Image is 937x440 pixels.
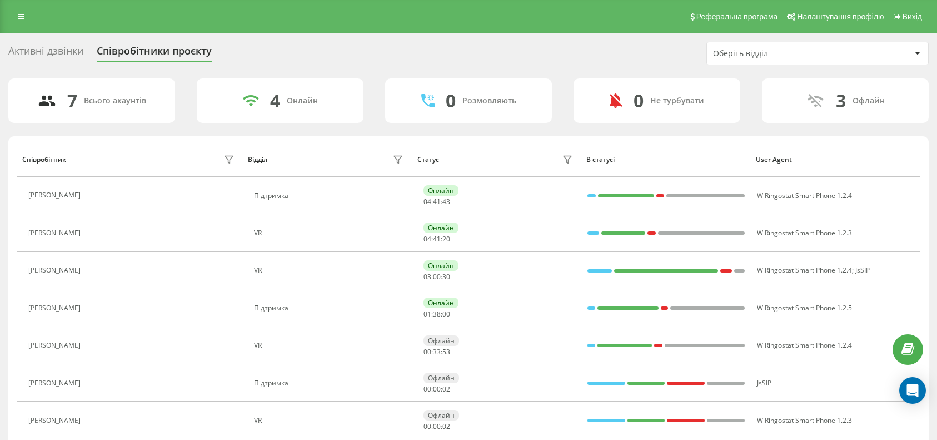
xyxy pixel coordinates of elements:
span: 00 [433,384,441,394]
div: [PERSON_NAME] [28,417,83,424]
span: JsSIP [855,265,870,275]
div: Співробітники проєкту [97,45,212,62]
div: Не турбувати [650,96,704,106]
span: 41 [433,197,441,206]
div: : : [423,198,450,206]
span: 00 [442,309,450,319]
div: Онлайн [423,223,458,233]
div: 3 [836,90,846,111]
span: 02 [442,422,450,431]
div: Open Intercom Messenger [899,377,926,404]
div: Активні дзвінки [8,45,83,62]
div: : : [423,273,450,281]
div: Онлайн [423,298,458,308]
span: W Ringostat Smart Phone 1.2.4 [757,340,852,350]
span: Вихід [903,12,922,21]
div: VR [254,266,406,274]
span: Реферальна програма [696,12,778,21]
div: : : [423,235,450,243]
span: Налаштування профілю [797,12,884,21]
div: VR [254,417,406,424]
span: 43 [442,197,450,206]
div: : : [423,348,450,356]
span: 33 [433,347,441,357]
div: [PERSON_NAME] [28,191,83,199]
div: Відділ [248,156,267,164]
div: Офлайн [853,96,885,106]
span: W Ringostat Smart Phone 1.2.4 [757,191,852,200]
div: Онлайн [423,260,458,271]
span: W Ringostat Smart Phone 1.2.4 [757,265,852,275]
span: 53 [442,347,450,357]
span: 01 [423,309,431,319]
div: 0 [634,90,644,111]
div: : : [423,385,450,393]
span: W Ringostat Smart Phone 1.2.3 [757,416,852,425]
div: Статус [417,156,439,164]
span: 03 [423,272,431,281]
span: 00 [433,422,441,431]
span: JsSIP [757,378,771,388]
div: Онлайн [423,185,458,196]
span: 00 [423,384,431,394]
div: Офлайн [423,335,459,346]
div: [PERSON_NAME] [28,342,83,349]
div: : : [423,423,450,431]
div: Всього акаунтів [84,96,146,106]
div: User Agent [756,156,915,164]
span: 38 [433,309,441,319]
div: Оберіть відділ [713,49,846,58]
span: 20 [442,234,450,244]
span: W Ringostat Smart Phone 1.2.5 [757,303,852,313]
div: В статусі [586,156,745,164]
div: Офлайн [423,373,459,383]
div: Підтримка [254,304,406,312]
div: 7 [67,90,77,111]
div: Підтримка [254,192,406,200]
div: Співробітник [22,156,66,164]
span: 04 [423,234,431,244]
div: Онлайн [287,96,318,106]
span: 00 [433,272,441,281]
div: [PERSON_NAME] [28,379,83,387]
div: [PERSON_NAME] [28,266,83,274]
span: 41 [433,234,441,244]
div: [PERSON_NAME] [28,304,83,312]
span: W Ringostat Smart Phone 1.2.3 [757,228,852,238]
div: [PERSON_NAME] [28,229,83,237]
div: Розмовляють [462,96,516,106]
div: VR [254,342,406,349]
span: 04 [423,197,431,206]
div: VR [254,229,406,237]
div: 0 [446,90,456,111]
span: 02 [442,384,450,394]
div: : : [423,310,450,318]
span: 00 [423,422,431,431]
div: Офлайн [423,410,459,421]
span: 30 [442,272,450,281]
div: Підтримка [254,379,406,387]
div: 4 [270,90,280,111]
span: 00 [423,347,431,357]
